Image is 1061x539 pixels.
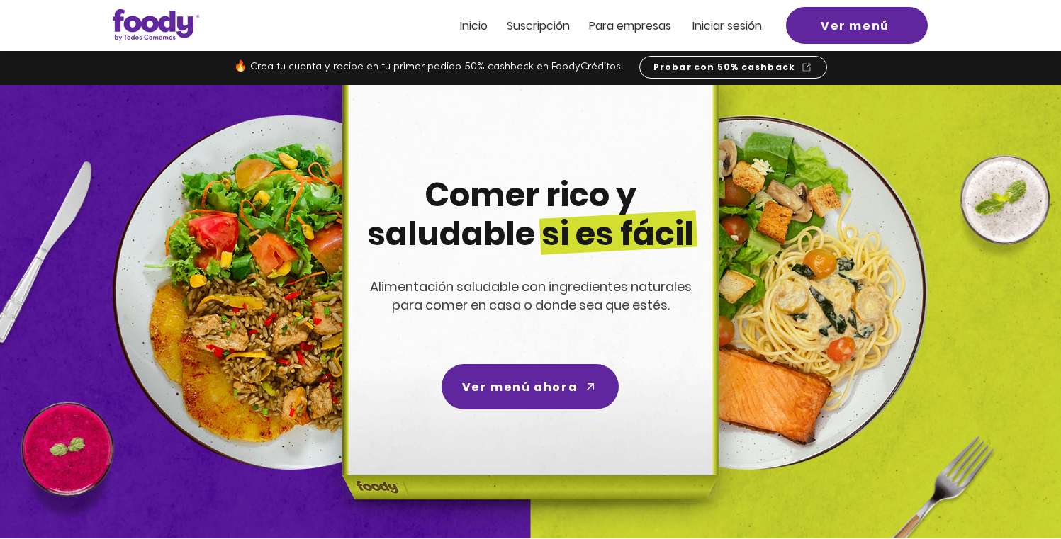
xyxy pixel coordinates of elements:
[589,20,671,32] a: Para empresas
[234,62,621,72] span: 🔥 Crea tu cuenta y recibe en tu primer pedido 50% cashback en FoodyCréditos
[507,20,570,32] a: Suscripción
[692,18,762,34] span: Iniciar sesión
[303,85,753,538] img: headline-center-compress.png
[460,18,488,34] span: Inicio
[786,7,928,44] a: Ver menú
[639,56,827,79] a: Probar con 50% cashback
[113,115,467,470] img: left-dish-compress.png
[589,18,602,34] span: Pa
[113,9,199,41] img: Logo_Foody V2.0.0 (3).png
[821,17,889,35] span: Ver menú
[460,20,488,32] a: Inicio
[462,378,578,396] span: Ver menú ahora
[367,172,694,256] span: Comer rico y saludable si es fácil
[370,278,692,314] span: Alimentación saludable con ingredientes naturales para comer en casa o donde sea que estés.
[692,20,762,32] a: Iniciar sesión
[507,18,570,34] span: Suscripción
[602,18,671,34] span: ra empresas
[653,61,796,74] span: Probar con 50% cashback
[442,364,619,409] a: Ver menú ahora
